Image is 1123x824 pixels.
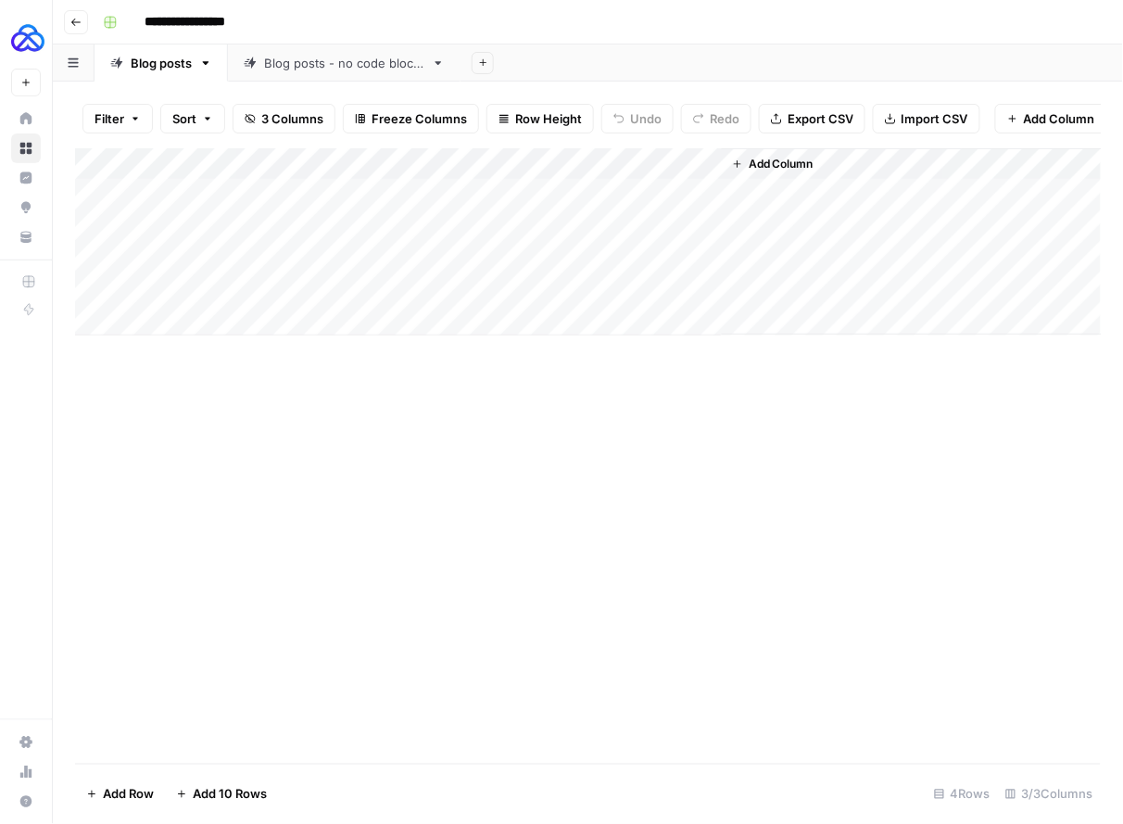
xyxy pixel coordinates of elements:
[372,109,467,128] span: Freeze Columns
[11,728,41,757] a: Settings
[11,21,44,55] img: AUQ Logo
[873,104,980,133] button: Import CSV
[103,785,154,804] span: Add Row
[725,152,821,176] button: Add Column
[515,109,582,128] span: Row Height
[11,15,41,61] button: Workspace: AUQ
[193,785,267,804] span: Add 10 Rows
[11,133,41,163] a: Browse
[11,104,41,133] a: Home
[902,109,968,128] span: Import CSV
[172,109,196,128] span: Sort
[749,156,814,172] span: Add Column
[165,780,278,809] button: Add 10 Rows
[710,109,739,128] span: Redo
[261,109,323,128] span: 3 Columns
[759,104,865,133] button: Export CSV
[343,104,479,133] button: Freeze Columns
[11,787,41,817] button: Help + Support
[82,104,153,133] button: Filter
[233,104,335,133] button: 3 Columns
[131,54,192,72] div: Blog posts
[998,780,1101,809] div: 3/3 Columns
[75,780,165,809] button: Add Row
[95,109,124,128] span: Filter
[95,44,228,82] a: Blog posts
[681,104,751,133] button: Redo
[601,104,674,133] button: Undo
[1024,109,1095,128] span: Add Column
[160,104,225,133] button: Sort
[486,104,594,133] button: Row Height
[11,193,41,222] a: Opportunities
[11,222,41,252] a: Your Data
[264,54,424,72] div: Blog posts - no code blocks
[11,757,41,787] a: Usage
[788,109,853,128] span: Export CSV
[995,104,1107,133] button: Add Column
[927,780,998,809] div: 4 Rows
[228,44,461,82] a: Blog posts - no code blocks
[630,109,662,128] span: Undo
[11,163,41,193] a: Insights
